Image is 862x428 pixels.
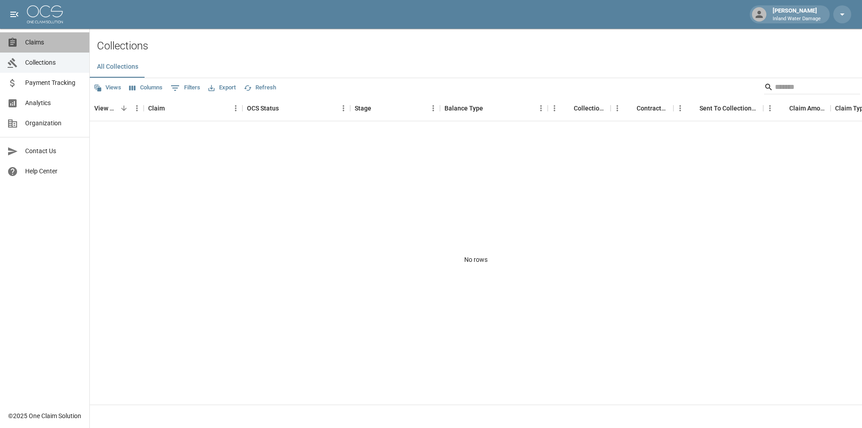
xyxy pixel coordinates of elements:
button: Menu [763,101,777,115]
div: Contractor Amount [637,96,669,121]
button: Menu [673,101,687,115]
span: Contact Us [25,146,82,156]
div: Search [764,80,860,96]
div: Balance Type [444,96,483,121]
button: Sort [165,102,177,115]
button: Menu [611,101,624,115]
button: open drawer [5,5,23,23]
button: Views [92,81,123,95]
div: © 2025 One Claim Solution [8,411,81,420]
div: Balance Type [440,96,548,121]
button: Sort [118,102,130,115]
button: Sort [483,102,496,115]
div: Stage [355,96,371,121]
div: OCS Status [247,96,279,121]
button: Menu [534,101,548,115]
div: Contractor Amount [611,96,673,121]
button: Refresh [242,81,278,95]
img: ocs-logo-white-transparent.png [27,5,63,23]
button: Sort [624,102,637,115]
div: Claim [144,96,242,121]
button: Sort [371,102,384,115]
button: Select columns [127,81,165,95]
button: Sort [687,102,699,115]
button: Menu [427,101,440,115]
div: OCS Status [242,96,350,121]
div: View Collection [94,96,118,121]
div: Sent To Collections Date [673,96,763,121]
h2: Collections [97,40,862,53]
p: Inland Water Damage [773,15,821,23]
div: Claim Amount [789,96,826,121]
span: Claims [25,38,82,47]
button: Sort [777,102,789,115]
div: Stage [350,96,440,121]
span: Help Center [25,167,82,176]
div: [PERSON_NAME] [769,6,824,22]
button: Menu [337,101,350,115]
button: All Collections [90,56,145,78]
button: Show filters [168,81,202,95]
div: Collections Fee [548,96,611,121]
button: Menu [130,101,144,115]
div: Claim Amount [763,96,831,121]
div: No rows [90,121,862,398]
span: Collections [25,58,82,67]
div: Claim [148,96,165,121]
span: Payment Tracking [25,78,82,88]
button: Sort [561,102,574,115]
button: Menu [548,101,561,115]
div: Collections Fee [574,96,606,121]
button: Sort [279,102,291,115]
span: Analytics [25,98,82,108]
span: Organization [25,119,82,128]
button: Menu [229,101,242,115]
button: Export [206,81,238,95]
div: dynamic tabs [90,56,862,78]
div: Sent To Collections Date [699,96,759,121]
div: View Collection [90,96,144,121]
